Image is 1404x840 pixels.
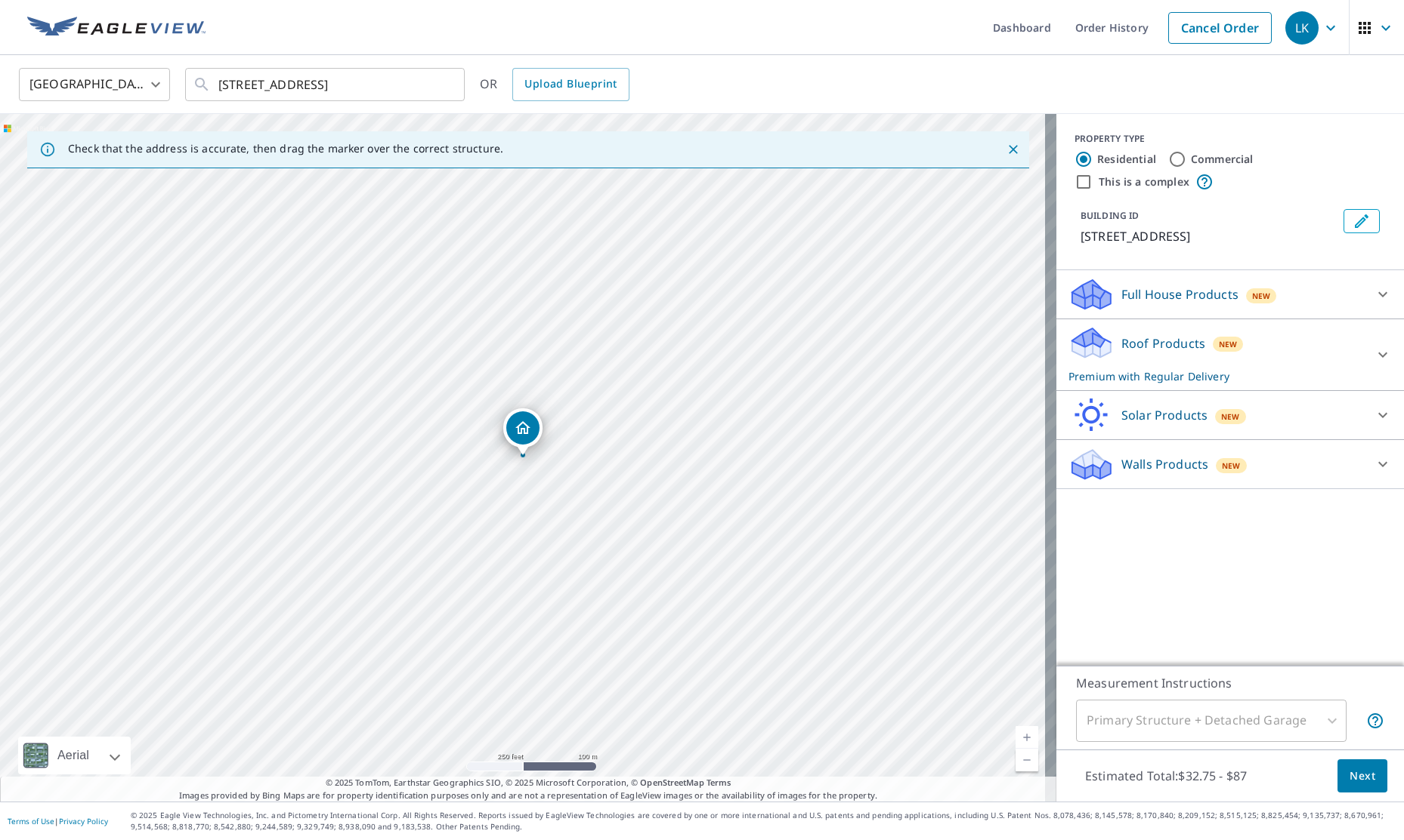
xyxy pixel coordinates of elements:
[1097,152,1156,167] label: Residential
[480,68,629,101] div: OR
[1068,397,1392,433] div: Solar ProductsNew
[1068,325,1392,384] div: Roof ProductsNewPremium with Regular Delivery
[1168,12,1272,44] a: Cancel Order
[18,737,131,774] div: Aerial
[1016,749,1038,771] a: Current Level 17, Zoom Out
[503,408,543,455] div: Dropped pin, building 1, Residential property, 330 S Fern St San Mateo, FL 32187
[1222,460,1241,472] span: New
[1068,276,1392,312] div: Full House ProductsNew
[1081,227,1338,245] p: [STREET_ADDRESS]
[8,816,54,826] a: Terms of Use
[1068,368,1365,384] p: Premium with Regular Delivery
[1350,767,1375,786] span: Next
[1344,209,1380,233] button: Edit building 1
[326,777,731,789] span: © 2025 TomTom, Earthstar Geographics SIO, © 2025 Microsoft Corporation, ©
[1099,174,1189,189] label: This is a complex
[218,63,434,106] input: Search by address or latitude-longitude
[59,816,108,826] a: Privacy Policy
[1075,132,1386,146] div: PROPERTY TYPE
[1366,712,1384,730] span: Your report will include the primary structure and a detached garage if one exists.
[1191,152,1254,167] label: Commercial
[1338,759,1387,793] button: Next
[53,737,94,774] div: Aerial
[1219,338,1238,350] span: New
[8,817,108,826] p: |
[1121,285,1239,303] p: Full House Products
[707,777,731,788] a: Terms
[1004,140,1023,159] button: Close
[640,777,704,788] a: OpenStreetMap
[19,63,170,106] div: [GEOGRAPHIC_DATA]
[1076,674,1384,692] p: Measurement Instructions
[1121,406,1208,424] p: Solar Products
[1016,726,1038,749] a: Current Level 17, Zoom In
[1068,446,1392,482] div: Walls ProductsNew
[68,142,503,155] p: Check that the address is accurate, then drag the marker over the correct structure.
[1073,759,1259,792] p: Estimated Total: $32.75 - $87
[1121,455,1208,473] p: Walls Products
[512,68,629,101] a: Upload Blueprint
[1221,411,1240,423] span: New
[524,75,617,94] span: Upload Blueprint
[1081,209,1139,222] p: BUILDING ID
[1285,11,1319,45] div: LK
[1076,700,1347,742] div: Primary Structure + Detached Garage
[1252,290,1271,302] span: New
[1121,334,1205,352] p: Roof Products
[131,810,1396,832] p: © 2025 Eagle View Technologies, Inc. and Pictometry International Corp. All Rights Reserved. Repo...
[27,17,206,39] img: EV Logo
